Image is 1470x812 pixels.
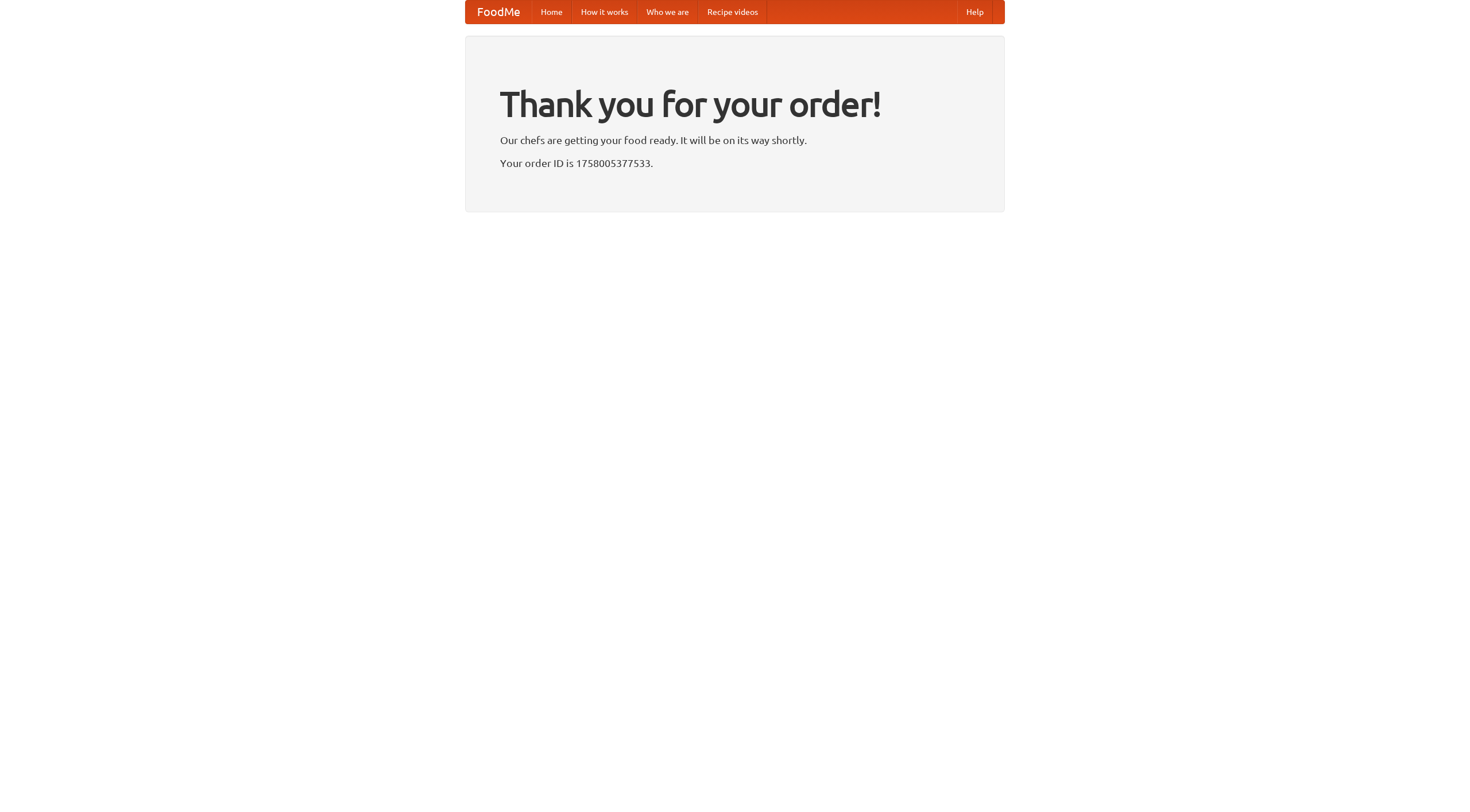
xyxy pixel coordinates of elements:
a: Help [957,1,993,24]
a: Home [532,1,572,24]
p: Our chefs are getting your food ready. It will be on its way shortly. [500,131,970,149]
p: Your order ID is 1758005377533. [500,154,970,172]
a: Recipe videos [698,1,767,24]
a: How it works [572,1,637,24]
a: Who we are [637,1,698,24]
a: FoodMe [466,1,532,24]
h1: Thank you for your order! [500,76,970,131]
